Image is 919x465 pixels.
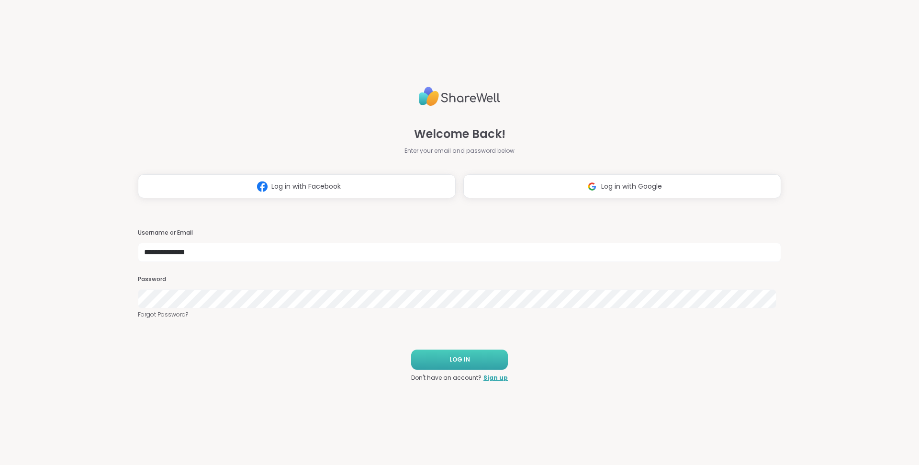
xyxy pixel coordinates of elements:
[419,83,500,110] img: ShareWell Logo
[414,125,505,143] span: Welcome Back!
[271,181,341,192] span: Log in with Facebook
[411,374,482,382] span: Don't have an account?
[138,310,781,319] a: Forgot Password?
[483,374,508,382] a: Sign up
[449,355,470,364] span: LOG IN
[601,181,662,192] span: Log in with Google
[411,350,508,370] button: LOG IN
[138,275,781,284] h3: Password
[253,178,271,195] img: ShareWell Logomark
[463,174,781,198] button: Log in with Google
[138,229,781,237] h3: Username or Email
[583,178,601,195] img: ShareWell Logomark
[404,147,515,155] span: Enter your email and password below
[138,174,456,198] button: Log in with Facebook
